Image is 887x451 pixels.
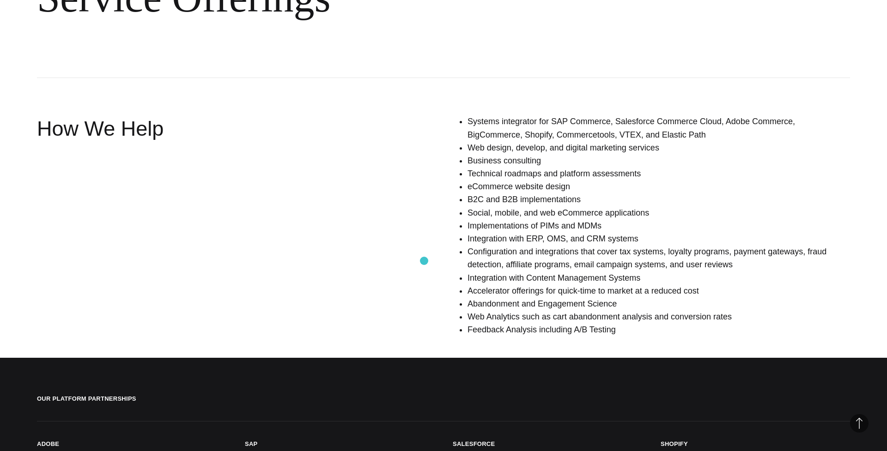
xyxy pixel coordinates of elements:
[453,440,495,448] h3: Salesforce
[468,297,850,310] li: Abandonment and Engagement Science
[468,232,850,245] li: Integration with ERP, OMS, and CRM systems
[468,284,850,297] li: Accelerator offerings for quick-time to market at a reduced cost
[468,310,850,323] li: Web Analytics such as cart abandonment analysis and conversion rates
[468,245,850,271] li: Configuration and integrations that cover tax systems, loyalty programs, payment gateways, fraud ...
[468,167,850,180] li: Technical roadmaps and platform assessments
[850,414,869,433] button: Back to Top
[37,440,59,448] h3: Adobe
[468,271,850,284] li: Integration with Content Management Systems
[468,193,850,206] li: B2C and B2B implementations
[661,440,688,448] h3: Shopify
[468,141,850,154] li: Web design, develop, and digital marketing services
[37,395,850,421] h2: Our Platform Partnerships
[245,440,258,448] h3: SAP
[37,115,365,339] div: How We Help
[468,206,850,219] li: Social, mobile, and web eCommerce applications
[468,219,850,232] li: Implementations of PIMs and MDMs
[468,154,850,167] li: Business consulting
[468,115,850,141] li: Systems integrator for SAP Commerce, Salesforce Commerce Cloud, Adobe Commerce, BigCommerce, Shop...
[468,180,850,193] li: eCommerce website design
[468,323,850,336] li: Feedback Analysis including A/B Testing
